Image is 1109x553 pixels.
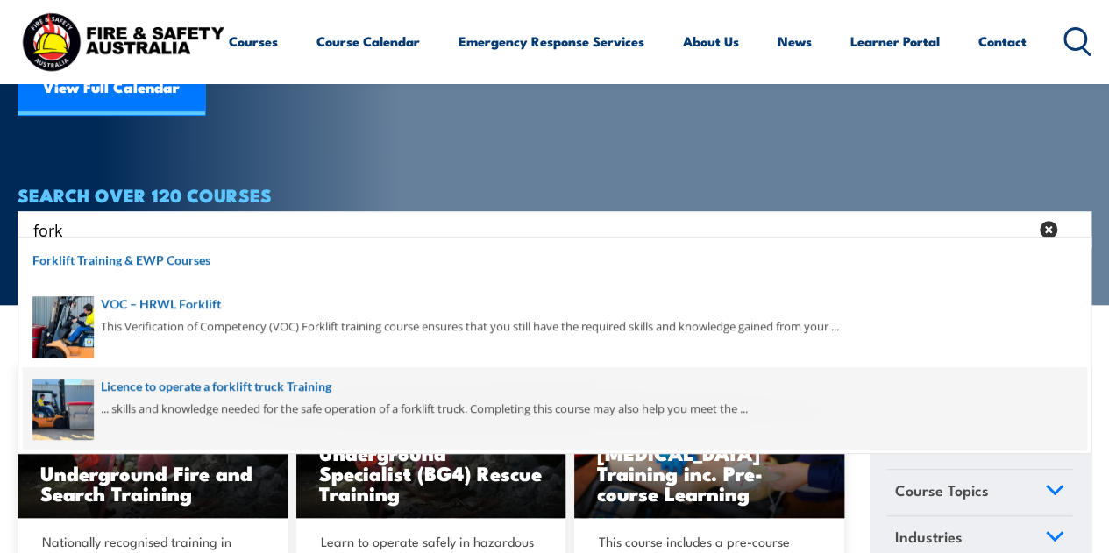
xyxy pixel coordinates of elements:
a: Course Topics [886,470,1072,515]
form: Search form [37,217,1032,242]
a: Licence to operate a forklift truck Training [32,377,1077,396]
a: Emergency Response Services [459,20,644,62]
button: Search magnifier button [1061,217,1085,242]
h3: Provide [MEDICAL_DATA] Training inc. Pre-course Learning [597,422,821,503]
a: Courses [229,20,278,62]
a: News [778,20,812,62]
h3: Underground Specialist (BG4) Rescue Training [319,443,544,503]
h4: SEARCH OVER 120 COURSES [18,185,1091,204]
input: Search input [33,216,1028,243]
a: VOC – HRWL Forklift [32,294,1077,314]
a: Contact [978,20,1027,62]
a: Learner Portal [850,20,940,62]
a: Course Calendar [316,20,420,62]
a: Forklift Training & EWP Courses [32,251,1077,270]
span: Industries [894,525,962,549]
span: Course Topics [894,479,988,502]
a: About Us [683,20,739,62]
a: View Full Calendar [18,62,205,115]
h3: Underground Fire and Search Training [40,463,265,503]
